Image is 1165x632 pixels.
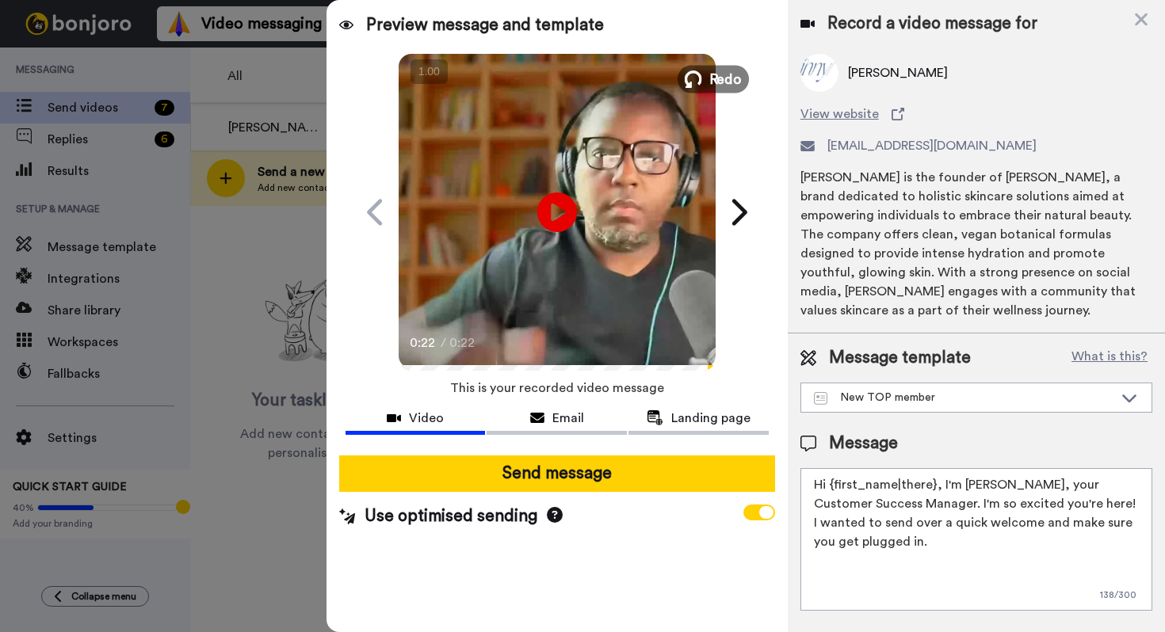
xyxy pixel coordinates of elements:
button: Send message [339,455,775,492]
span: Message template [829,346,971,370]
img: Profile image for Grant [36,48,61,73]
img: Message-temps.svg [814,392,827,405]
span: [EMAIL_ADDRESS][DOMAIN_NAME] [827,136,1037,155]
span: This is your recorded video message [450,371,664,405]
span: Use optimised sending [365,504,537,528]
p: Thanks for being with us for 4 months - it's flown by! How can we make the next 4 months even bet... [69,45,273,61]
a: View website [800,105,1152,124]
span: Message [829,432,898,455]
span: / [441,333,446,352]
button: What is this? [1067,346,1152,370]
span: View website [800,105,879,124]
span: Video [409,409,444,428]
div: New TOP member [814,390,1113,405]
div: [PERSON_NAME] is the founder of [PERSON_NAME], a brand dedicated to holistic skincare solutions a... [800,168,1152,320]
span: 0:22 [410,333,437,352]
div: message notification from Grant, 1w ago. Thanks for being with us for 4 months - it's flown by! H... [24,33,293,86]
span: Landing page [671,409,751,428]
p: Message from Grant, sent 1w ago [69,61,273,75]
textarea: Hi {first_name|there}, I'm [PERSON_NAME], your Customer Success Manager. I'm so excited you're he... [800,468,1152,611]
span: Email [552,409,584,428]
span: 0:22 [449,333,477,352]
